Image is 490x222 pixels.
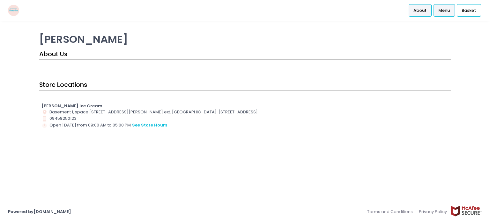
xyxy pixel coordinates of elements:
p: [PERSON_NAME] [39,33,451,45]
span: Menu [438,7,450,14]
div: About Us [39,50,451,59]
a: Privacy Policy [416,205,450,218]
span: Basket [462,7,476,14]
div: Basement 1, space [STREET_ADDRESS][PERSON_NAME] ext. [GEOGRAPHIC_DATA]. [STREET_ADDRESS] [41,109,449,115]
b: [PERSON_NAME] Ice Cream [41,103,102,109]
a: Menu [434,4,455,16]
div: Store Locations [39,80,451,90]
a: About [409,4,432,16]
a: Powered by[DOMAIN_NAME] [8,209,71,215]
button: see store hours [132,122,167,129]
div: Open [DATE] from 09:00 AM to 05:00 PM [41,122,449,129]
a: Terms and Conditions [367,205,416,218]
img: logo [8,5,19,16]
div: 09458250123 [41,115,449,122]
img: mcafee-secure [450,205,482,217]
span: About [413,7,427,14]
